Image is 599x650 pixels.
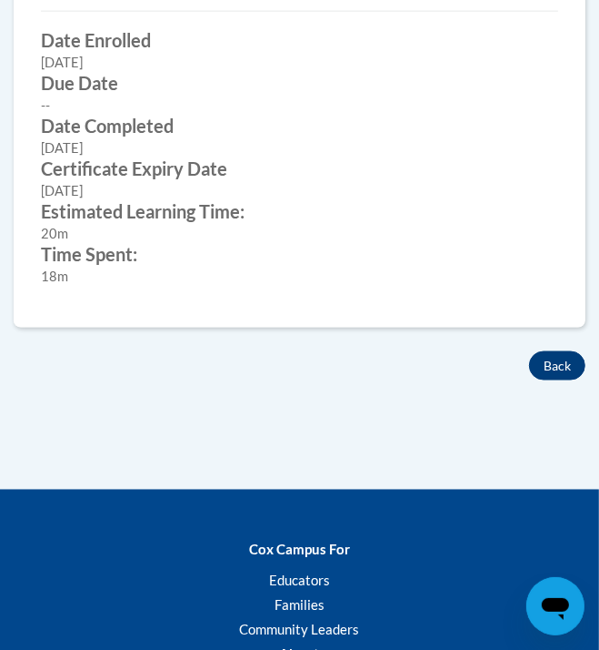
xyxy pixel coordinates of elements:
button: Back [529,351,585,381]
label: Certificate Expiry Date [41,158,558,178]
label: Due Date [41,73,558,93]
div: -- [41,96,558,116]
div: 18m [41,267,558,287]
div: 20m [41,224,558,244]
div: [DATE] [41,181,558,201]
label: Date Completed [41,116,558,136]
div: [DATE] [41,53,558,73]
label: Estimated Learning Time: [41,201,558,221]
div: [DATE] [41,138,558,158]
a: Community Leaders [240,622,360,638]
b: Cox Campus For [249,542,350,558]
a: Families [275,597,324,614]
label: Date Enrolled [41,30,558,50]
label: Time Spent: [41,244,558,264]
iframe: Button to launch messaging window [526,577,584,635]
a: Educators [269,573,330,589]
